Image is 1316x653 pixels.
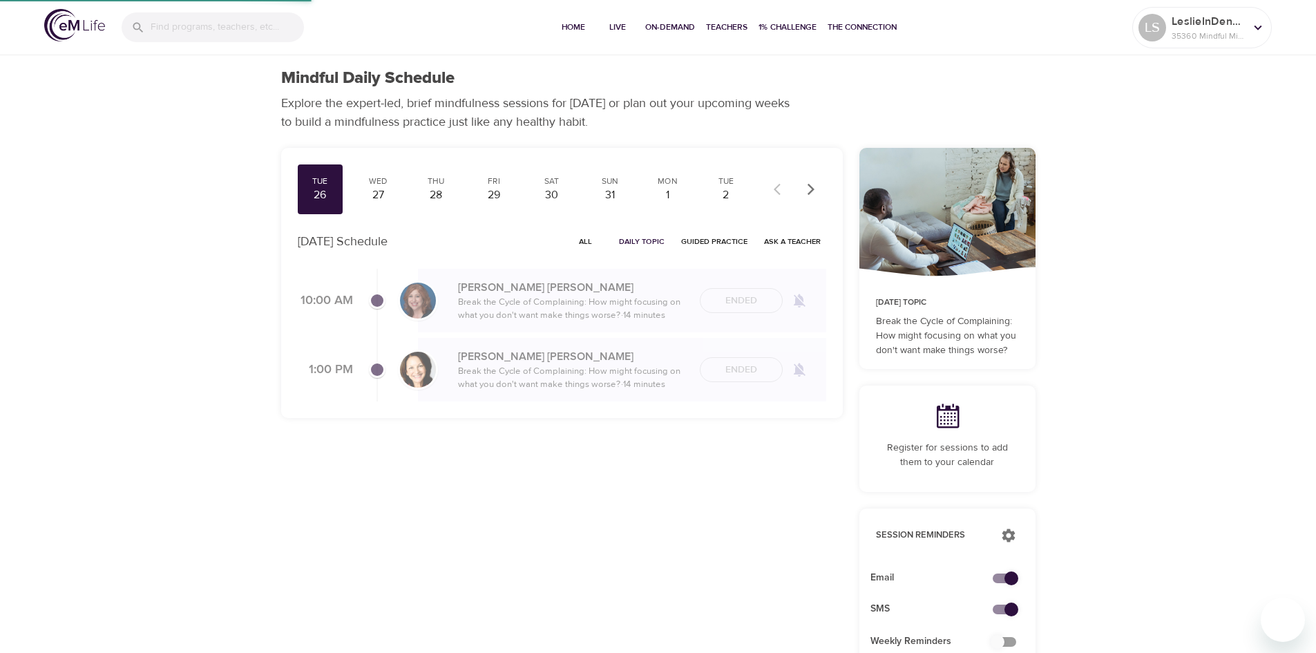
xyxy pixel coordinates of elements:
span: Home [557,20,590,35]
div: Wed [361,176,395,187]
p: Explore the expert-led, brief mindfulness sessions for [DATE] or plan out your upcoming weeks to ... [281,94,799,131]
p: LeslieInDenver [1172,13,1245,30]
span: Guided Practice [681,235,747,248]
span: Live [601,20,634,35]
div: 30 [535,187,569,203]
iframe: Button to launch messaging window [1261,598,1305,642]
img: Laurie_Weisman-min.jpg [400,352,436,388]
button: Daily Topic [613,231,670,252]
button: All [564,231,608,252]
div: Sun [593,176,627,187]
div: 27 [361,187,395,203]
span: Remind me when a class goes live every Tuesday at 10:00 AM [783,284,816,317]
span: Teachers [706,20,747,35]
span: All [569,235,602,248]
div: Tue [303,176,338,187]
span: The Connection [828,20,897,35]
div: Fri [477,176,511,187]
div: Sat [535,176,569,187]
p: [DATE] Topic [876,296,1019,309]
div: 1 [651,187,685,203]
input: Find programs, teachers, etc... [151,12,304,42]
button: Guided Practice [676,231,753,252]
p: [PERSON_NAME] [PERSON_NAME] [458,348,689,365]
div: Mon [651,176,685,187]
img: logo [44,9,105,41]
p: Register for sessions to add them to your calendar [876,441,1019,470]
div: 26 [303,187,338,203]
span: On-Demand [645,20,695,35]
div: 29 [477,187,511,203]
h1: Mindful Daily Schedule [281,68,455,88]
div: 31 [593,187,627,203]
span: Remind me when a class goes live every Tuesday at 1:00 PM [783,353,816,386]
span: Email [870,571,1002,585]
p: Break the Cycle of Complaining: How might focusing on what you don't want make things worse? · 14... [458,365,689,392]
div: 2 [709,187,743,203]
span: Weekly Reminders [870,634,1002,649]
div: 28 [419,187,453,203]
span: 1% Challenge [759,20,817,35]
p: 35360 Mindful Minutes [1172,30,1245,42]
p: 1:00 PM [298,361,353,379]
div: Thu [419,176,453,187]
span: SMS [870,602,1002,616]
span: Ask a Teacher [764,235,821,248]
p: [PERSON_NAME] [PERSON_NAME] [458,279,689,296]
p: 10:00 AM [298,292,353,310]
p: Break the Cycle of Complaining: How might focusing on what you don't want make things worse? · 14... [458,296,689,323]
button: Ask a Teacher [759,231,826,252]
p: [DATE] Schedule [298,232,388,251]
div: Tue [709,176,743,187]
div: LS [1138,14,1166,41]
p: Session Reminders [876,529,987,542]
p: Break the Cycle of Complaining: How might focusing on what you don't want make things worse? [876,314,1019,358]
span: Daily Topic [619,235,665,248]
img: Elaine_Smookler-min.jpg [400,283,436,319]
